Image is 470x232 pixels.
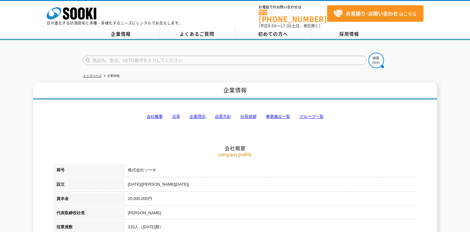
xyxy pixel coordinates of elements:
th: 設立 [53,178,125,193]
span: 17:30 [281,23,292,29]
td: 株式会社ソーキ [125,164,417,178]
a: 企業理念 [189,114,206,119]
h1: 企業情報 [33,82,437,100]
span: はこちら [333,9,417,18]
p: 日々進化する計測技術と多種・多様化するニーズにレンタルでお応えします。 [47,21,183,25]
p: company profile [53,151,417,158]
span: 初めての方へ [258,30,288,37]
a: 品質方針 [215,114,231,119]
a: 初めての方へ [235,30,311,39]
th: 資本金 [53,193,125,207]
a: トップページ [83,74,102,77]
a: お見積り･お問い合わせはこちら [327,5,423,22]
th: 商号 [53,164,125,178]
span: お電話でのお問い合わせは [259,5,327,9]
th: 代表取締役社長 [53,207,125,221]
td: 20,000,000円 [125,193,417,207]
a: 事業拠点一覧 [266,114,290,119]
span: (平日 ～ 土日、祝日除く) [259,23,320,29]
a: 採用情報 [311,30,387,39]
td: [PERSON_NAME] [125,207,417,221]
a: 社長挨拶 [240,114,257,119]
a: 企業情報 [83,30,159,39]
a: よくあるご質問 [159,30,235,39]
span: 8:50 [268,23,277,29]
li: 企業情報 [103,73,120,79]
a: 会社概要 [147,114,163,119]
a: [PHONE_NUMBER] [259,10,327,22]
a: グループ一覧 [299,114,324,119]
a: 沿革 [172,114,180,119]
td: [DATE]([PERSON_NAME][DATE]) [125,178,417,193]
h2: 会社概要 [53,83,417,151]
img: btn_search.png [368,53,384,68]
input: 商品名、型式、NETIS番号を入力してください [83,56,367,65]
strong: お見積り･お問い合わせ [346,10,398,17]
